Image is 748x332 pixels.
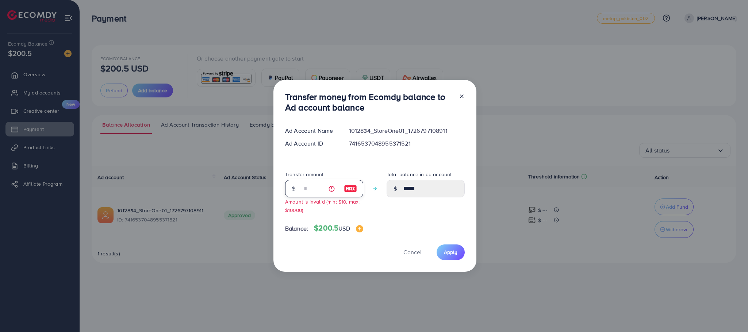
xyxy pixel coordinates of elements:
div: 1012834_StoreOne01_1726797108911 [343,127,471,135]
button: Cancel [394,244,431,260]
iframe: Chat [717,299,743,327]
img: image [356,225,363,232]
h3: Transfer money from Ecomdy balance to Ad account balance [285,92,453,113]
label: Total balance in ad account [387,171,452,178]
div: 7416537048955371521 [343,139,471,148]
span: Apply [444,248,457,256]
div: Ad Account Name [279,127,343,135]
h4: $200.5 [314,224,363,233]
div: Ad Account ID [279,139,343,148]
small: Amount is invalid (min: $10, max: $10000) [285,198,360,213]
label: Transfer amount [285,171,323,178]
img: image [344,184,357,193]
span: Balance: [285,224,308,233]
button: Apply [437,244,465,260]
span: USD [338,224,350,232]
span: Cancel [403,248,422,256]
